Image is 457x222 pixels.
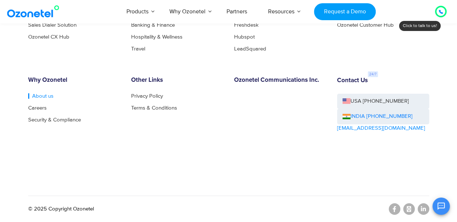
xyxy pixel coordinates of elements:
a: USA [PHONE_NUMBER] [337,94,429,109]
a: Travel [131,46,145,52]
a: Terms & Conditions [131,105,177,111]
a: LeadSquared [234,46,266,52]
h6: Ozonetel Communications Inc. [234,77,326,84]
a: INDIA [PHONE_NUMBER] [342,112,413,121]
h6: Why Ozonetel [28,77,120,84]
a: Freshdesk [234,22,259,28]
a: [EMAIL_ADDRESS][DOMAIN_NAME] [337,124,425,133]
p: © 2025 Copyright Ozonetel [28,205,94,213]
a: Hospitality & Wellness [131,34,182,40]
h6: Other Links [131,77,223,84]
a: Request a Demo [314,3,376,20]
a: About us [28,93,53,99]
a: Hubspot [234,34,255,40]
a: Ozonetel Customer Hub [337,22,394,28]
img: us-flag.png [342,98,350,104]
a: Careers [28,105,47,111]
a: Sales Dialer Solution [28,22,77,28]
a: Banking & Finance [131,22,175,28]
button: Open chat [432,197,450,215]
h6: Contact Us [337,77,368,84]
a: Security & Compliance [28,117,81,123]
img: ind-flag.png [342,114,350,119]
a: Privacy Policy [131,93,163,99]
a: Ozonetel CX Hub [28,34,69,40]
